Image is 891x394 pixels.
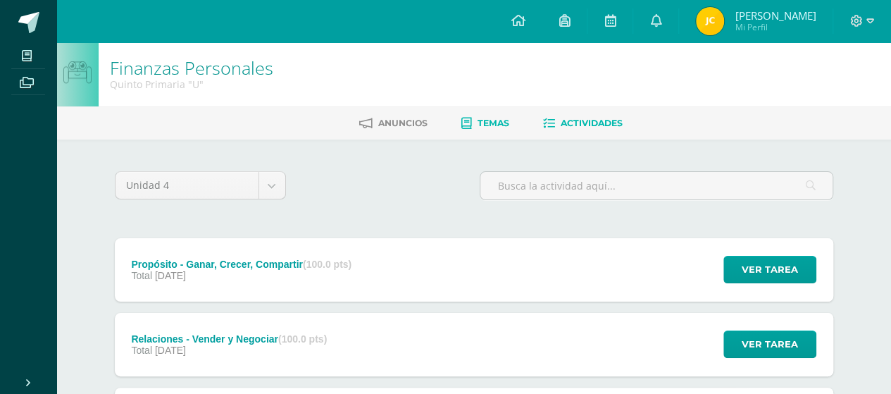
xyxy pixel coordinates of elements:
[126,172,248,199] span: Unidad 4
[110,58,273,78] h1: Finanzas Personales
[303,259,351,270] strong: (100.0 pts)
[131,270,152,281] span: Total
[110,56,273,80] a: Finanzas Personales
[543,112,623,135] a: Actividades
[378,118,428,128] span: Anuncios
[116,172,285,199] a: Unidad 4
[742,257,798,283] span: Ver tarea
[696,7,724,35] img: 71387861ef55e803225e54eac2d2a2d5.png
[131,345,152,356] span: Total
[480,172,833,199] input: Busca la actividad aquí...
[735,8,816,23] span: [PERSON_NAME]
[155,270,186,281] span: [DATE]
[723,256,816,283] button: Ver tarea
[742,331,798,357] span: Ver tarea
[131,333,327,345] div: Relaciones - Vender y Negociar
[63,61,91,84] img: bot1.png
[131,259,351,270] div: Propósito - Ganar, Crecer, Compartir
[723,331,816,358] button: Ver tarea
[735,21,816,33] span: Mi Perfil
[359,112,428,135] a: Anuncios
[461,112,509,135] a: Temas
[561,118,623,128] span: Actividades
[478,118,509,128] span: Temas
[278,333,327,345] strong: (100.0 pts)
[110,78,273,91] div: Quinto Primaria 'U'
[155,345,186,356] span: [DATE]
